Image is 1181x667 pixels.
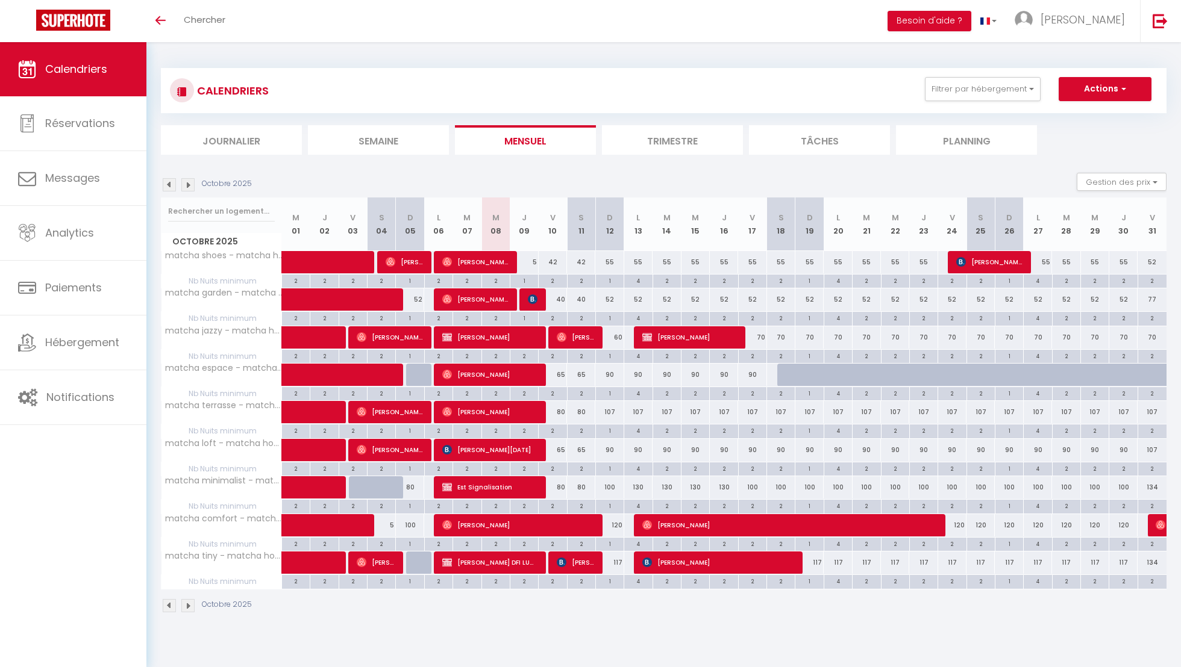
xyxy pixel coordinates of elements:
div: 2 [368,350,395,361]
div: 1 [795,312,823,323]
abbr: L [636,212,640,223]
abbr: D [607,212,613,223]
div: 2 [1138,350,1167,361]
span: [PERSON_NAME] [557,551,595,574]
div: 2 [282,350,310,361]
div: 2 [1081,312,1109,323]
span: [PERSON_NAME] [557,326,595,349]
div: 2 [882,350,909,361]
th: 24 [938,197,966,251]
div: 55 [909,251,938,273]
abbr: S [578,212,584,223]
div: 2 [282,387,310,399]
div: 2 [653,312,681,323]
th: 19 [795,197,824,251]
span: Notifications [46,389,114,405]
th: 25 [966,197,995,251]
div: 2 [910,312,938,323]
span: [PERSON_NAME] [642,551,794,574]
div: 52 [767,288,795,311]
th: 06 [424,197,453,251]
div: 2 [568,275,595,286]
th: 10 [539,197,567,251]
div: 2 [1109,350,1137,361]
div: 2 [310,312,338,323]
div: 2 [539,312,566,323]
abbr: D [807,212,813,223]
th: 20 [824,197,852,251]
div: 2 [1081,350,1109,361]
div: 4 [824,350,852,361]
div: 2 [310,350,338,361]
div: 4 [824,387,852,399]
abbr: S [978,212,983,223]
button: Gestion des prix [1077,173,1167,191]
div: 2 [368,387,395,399]
th: 17 [738,197,766,251]
abbr: M [463,212,471,223]
span: Paiements [45,280,102,295]
div: 2 [1109,275,1137,286]
div: 2 [967,312,995,323]
li: Semaine [308,125,449,155]
div: 2 [882,387,909,399]
div: 4 [624,275,652,286]
div: 1 [396,350,424,361]
span: Chercher [184,13,225,26]
div: 60 [595,326,624,349]
abbr: M [292,212,299,223]
th: 31 [1138,197,1167,251]
abbr: L [1036,212,1040,223]
div: 1 [396,312,424,323]
div: 2 [739,350,766,361]
abbr: V [750,212,755,223]
div: 2 [1138,275,1167,286]
div: 52 [1109,288,1138,311]
div: 1 [795,387,823,399]
div: 42 [567,251,595,273]
abbr: J [722,212,727,223]
div: 2 [710,312,738,323]
div: 2 [853,387,880,399]
div: 55 [824,251,852,273]
div: 2 [967,275,995,286]
span: [PERSON_NAME] DFI LUXEMBOURG S.A TVA : LU20922979 [442,551,537,574]
span: [PERSON_NAME][DATE] [442,438,537,461]
th: 12 [595,197,624,251]
div: 2 [339,275,367,286]
div: 2 [482,275,510,286]
abbr: L [437,212,440,223]
span: Nb Nuits minimum [161,275,281,288]
div: 40 [539,288,567,311]
div: 2 [482,312,510,323]
div: 2 [938,275,966,286]
th: 05 [396,197,424,251]
div: 52 [1052,288,1080,311]
th: 04 [368,197,396,251]
div: 52 [881,288,909,311]
div: 90 [624,364,653,386]
div: 2 [510,387,538,399]
div: 2 [368,275,395,286]
span: Nb Nuits minimum [161,387,281,400]
div: 70 [881,326,909,349]
abbr: M [892,212,899,223]
div: 2 [653,275,681,286]
span: matcha jazzy - matcha home [PERSON_NAME] [163,326,284,335]
div: 2 [710,387,738,399]
span: [PERSON_NAME] [442,326,537,349]
th: 01 [282,197,310,251]
div: 70 [738,326,766,349]
div: 2 [453,312,481,323]
div: 2 [282,312,310,323]
div: 2 [1138,312,1167,323]
span: [PERSON_NAME] [442,513,594,536]
div: 2 [910,275,938,286]
abbr: M [863,212,870,223]
div: 90 [681,364,710,386]
li: Tâches [749,125,890,155]
div: 2 [453,275,481,286]
div: 52 [795,288,824,311]
div: 2 [510,350,538,361]
span: [PERSON_NAME] [1041,12,1125,27]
